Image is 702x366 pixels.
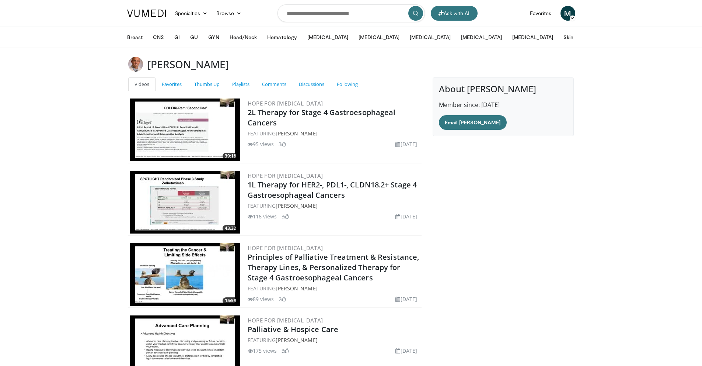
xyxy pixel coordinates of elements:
a: Hope for [MEDICAL_DATA] [248,100,323,107]
a: 2L Therapy for Stage 4 Gastroesophageal Cancers [248,107,396,128]
div: FEATURING [248,336,420,344]
a: Discussions [293,77,331,91]
a: Principles of Palliative Treatment & Resistance, Therapy Lines, & Personalized Therapy for Stage ... [248,252,419,283]
li: 2 [279,295,286,303]
button: Hematology [263,30,301,45]
li: 3 [279,140,286,148]
a: [PERSON_NAME] [276,285,317,292]
button: GYN [204,30,223,45]
button: GI [170,30,184,45]
h3: [PERSON_NAME] [147,57,229,72]
img: VuMedi Logo [127,10,166,17]
a: Palliative & Hospice Care [248,324,339,334]
a: [PERSON_NAME] [276,130,317,137]
button: [MEDICAL_DATA] [457,30,506,45]
a: 1L Therapy for HER2-, PDL1-, CLDN18.2+ Stage 4 Gastroesophageal Cancers [248,180,417,200]
a: [PERSON_NAME] [276,336,317,343]
a: M [560,6,575,21]
a: Favorites [156,77,188,91]
button: Breast [123,30,147,45]
img: 5e2bbdcb-dd3b-4116-a7f5-bc8a70bf65fd.300x170_q85_crop-smart_upscale.jpg [130,99,240,161]
li: [DATE] [395,140,417,148]
div: FEATURING [248,284,420,292]
li: 175 views [248,347,277,355]
a: Playlists [226,77,256,91]
li: 116 views [248,213,277,220]
li: 89 views [248,295,274,303]
button: CNS [149,30,168,45]
img: 99427a7f-eebe-4cee-9394-bb9b5dd98269.300x170_q85_crop-smart_upscale.jpg [130,243,240,306]
span: 15:59 [223,297,238,304]
div: FEATURING [248,130,420,137]
img: Avatar [128,57,143,72]
button: Skin [559,30,578,45]
li: 3 [282,213,289,220]
button: [MEDICAL_DATA] [405,30,455,45]
a: Comments [256,77,293,91]
a: Following [331,77,364,91]
a: 43:32 [130,171,240,234]
div: FEATURING [248,202,420,210]
a: Specialties [171,6,212,21]
a: Hope for [MEDICAL_DATA] [248,317,323,324]
a: [PERSON_NAME] [276,202,317,209]
a: Email [PERSON_NAME] [439,115,506,130]
li: 95 views [248,140,274,148]
img: 1f8e71e7-1f43-4b7d-8481-27ffbe9e7bf1.300x170_q85_crop-smart_upscale.jpg [130,171,240,234]
button: Ask with AI [431,6,478,21]
a: 15:59 [130,243,240,306]
p: Member since: [DATE] [439,100,567,109]
a: Browse [212,6,246,21]
button: Head/Neck [225,30,262,45]
li: [DATE] [395,347,417,355]
li: 3 [282,347,289,355]
a: Thumbs Up [188,77,226,91]
a: Hope for [MEDICAL_DATA] [248,172,323,179]
a: Favorites [525,6,556,21]
h4: About [PERSON_NAME] [439,84,567,94]
a: Hope for [MEDICAL_DATA] [248,244,323,252]
button: GU [186,30,202,45]
a: Videos [128,77,156,91]
span: 39:18 [223,153,238,159]
span: 43:32 [223,225,238,232]
button: [MEDICAL_DATA] [354,30,404,45]
a: 39:18 [130,99,240,161]
input: Search topics, interventions [277,4,425,22]
button: [MEDICAL_DATA] [303,30,353,45]
li: [DATE] [395,213,417,220]
button: [MEDICAL_DATA] [508,30,558,45]
li: [DATE] [395,295,417,303]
